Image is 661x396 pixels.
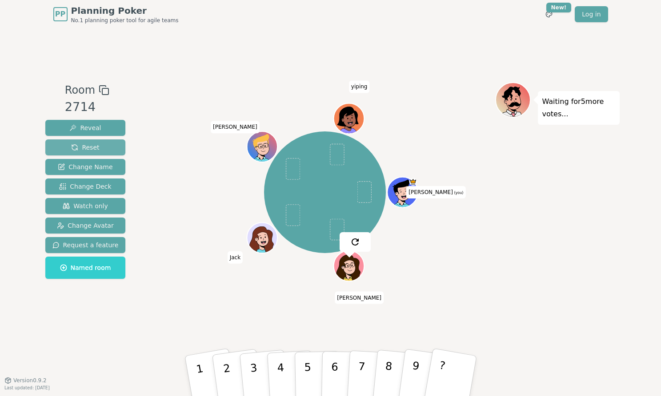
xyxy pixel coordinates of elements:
[4,377,47,384] button: Version0.9.2
[45,159,126,175] button: Change Name
[45,198,126,214] button: Watch only
[71,4,179,17] span: Planning Poker
[65,98,109,116] div: 2714
[60,263,111,272] span: Named room
[57,221,114,230] span: Change Avatar
[388,178,417,206] button: Click to change your avatar
[45,120,126,136] button: Reveal
[349,80,370,93] span: Click to change your name
[13,377,47,384] span: Version 0.9.2
[541,6,557,22] button: New!
[211,121,260,133] span: Click to change your name
[45,237,126,253] button: Request a feature
[71,17,179,24] span: No.1 planning poker tool for agile teams
[228,251,243,264] span: Click to change your name
[542,95,615,120] p: Waiting for 5 more votes...
[453,191,464,195] span: (you)
[63,202,108,210] span: Watch only
[406,186,465,198] span: Click to change your name
[4,385,50,390] span: Last updated: [DATE]
[575,6,608,22] a: Log in
[65,82,95,98] span: Room
[69,123,101,132] span: Reveal
[71,143,99,152] span: Reset
[45,139,126,155] button: Reset
[45,218,126,234] button: Change Avatar
[409,178,417,186] span: Colin is the host
[53,4,179,24] a: PPPlanning PokerNo.1 planning poker tool for agile teams
[45,178,126,194] button: Change Deck
[546,3,572,12] div: New!
[58,162,112,171] span: Change Name
[59,182,111,191] span: Change Deck
[52,241,119,249] span: Request a feature
[335,292,384,304] span: Click to change your name
[55,9,65,20] span: PP
[45,257,126,279] button: Named room
[350,237,361,247] img: reset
